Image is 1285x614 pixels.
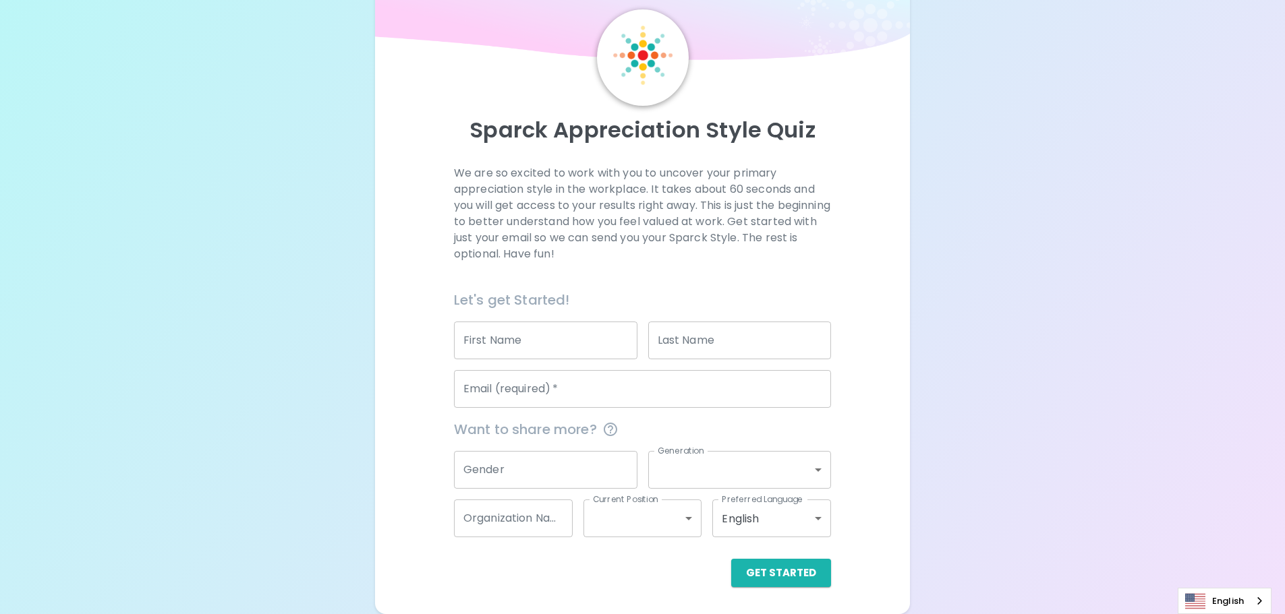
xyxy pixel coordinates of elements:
[731,559,831,587] button: Get Started
[1178,588,1272,614] div: Language
[1178,588,1271,613] a: English
[1178,588,1272,614] aside: Language selected: English
[658,445,704,456] label: Generation
[613,26,673,85] img: Sparck Logo
[454,289,831,311] h6: Let's get Started!
[593,493,658,505] label: Current Position
[454,419,831,440] span: Want to share more?
[602,421,619,437] svg: This information is completely confidential and only used for aggregated appreciation studies at ...
[391,117,894,144] p: Sparck Appreciation Style Quiz
[454,165,831,262] p: We are so excited to work with you to uncover your primary appreciation style in the workplace. I...
[712,499,831,537] div: English
[722,493,803,505] label: Preferred Language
